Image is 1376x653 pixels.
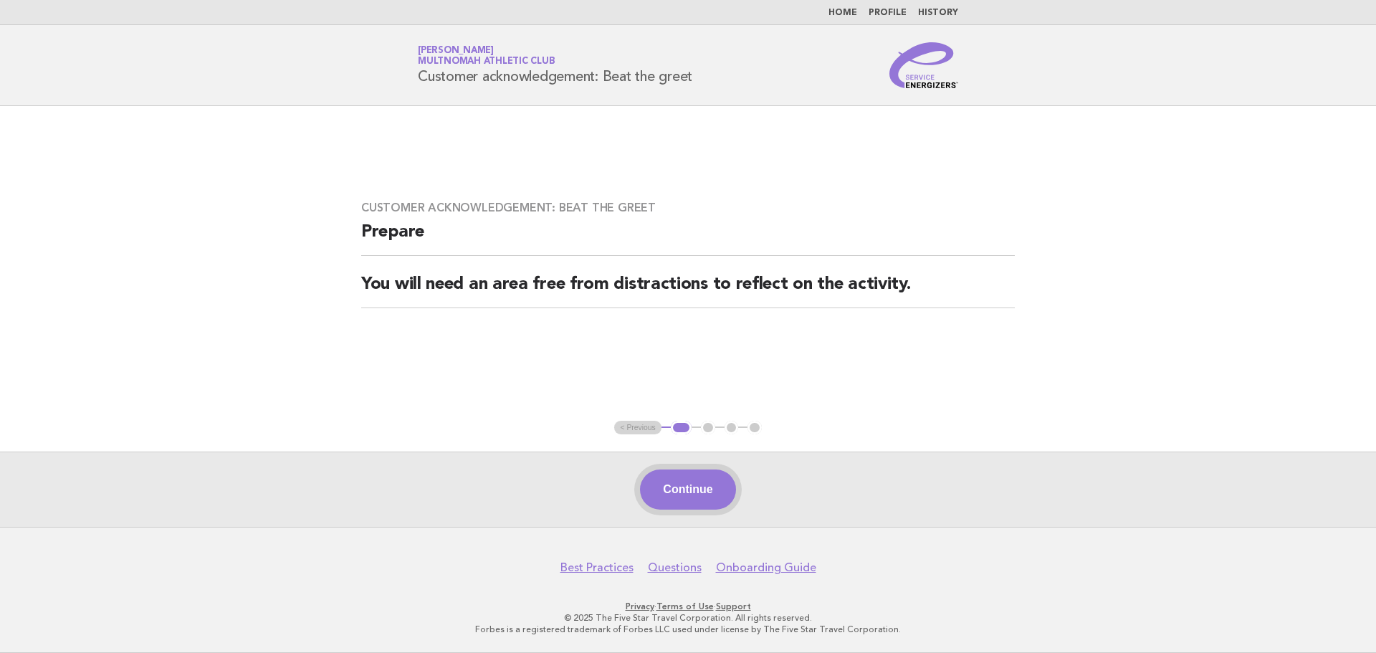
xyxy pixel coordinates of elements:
[716,601,751,611] a: Support
[418,46,555,66] a: [PERSON_NAME]Multnomah Athletic Club
[361,273,1015,308] h2: You will need an area free from distractions to reflect on the activity.
[640,470,735,510] button: Continue
[671,421,692,435] button: 1
[361,201,1015,215] h3: Customer acknowledgement: Beat the greet
[418,57,555,67] span: Multnomah Athletic Club
[249,624,1127,635] p: Forbes is a registered trademark of Forbes LLC used under license by The Five Star Travel Corpora...
[648,561,702,575] a: Questions
[418,47,692,84] h1: Customer acknowledgement: Beat the greet
[869,9,907,17] a: Profile
[249,601,1127,612] p: · ·
[249,612,1127,624] p: © 2025 The Five Star Travel Corporation. All rights reserved.
[828,9,857,17] a: Home
[626,601,654,611] a: Privacy
[560,561,634,575] a: Best Practices
[656,601,714,611] a: Terms of Use
[889,42,958,88] img: Service Energizers
[361,221,1015,256] h2: Prepare
[918,9,958,17] a: History
[716,561,816,575] a: Onboarding Guide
